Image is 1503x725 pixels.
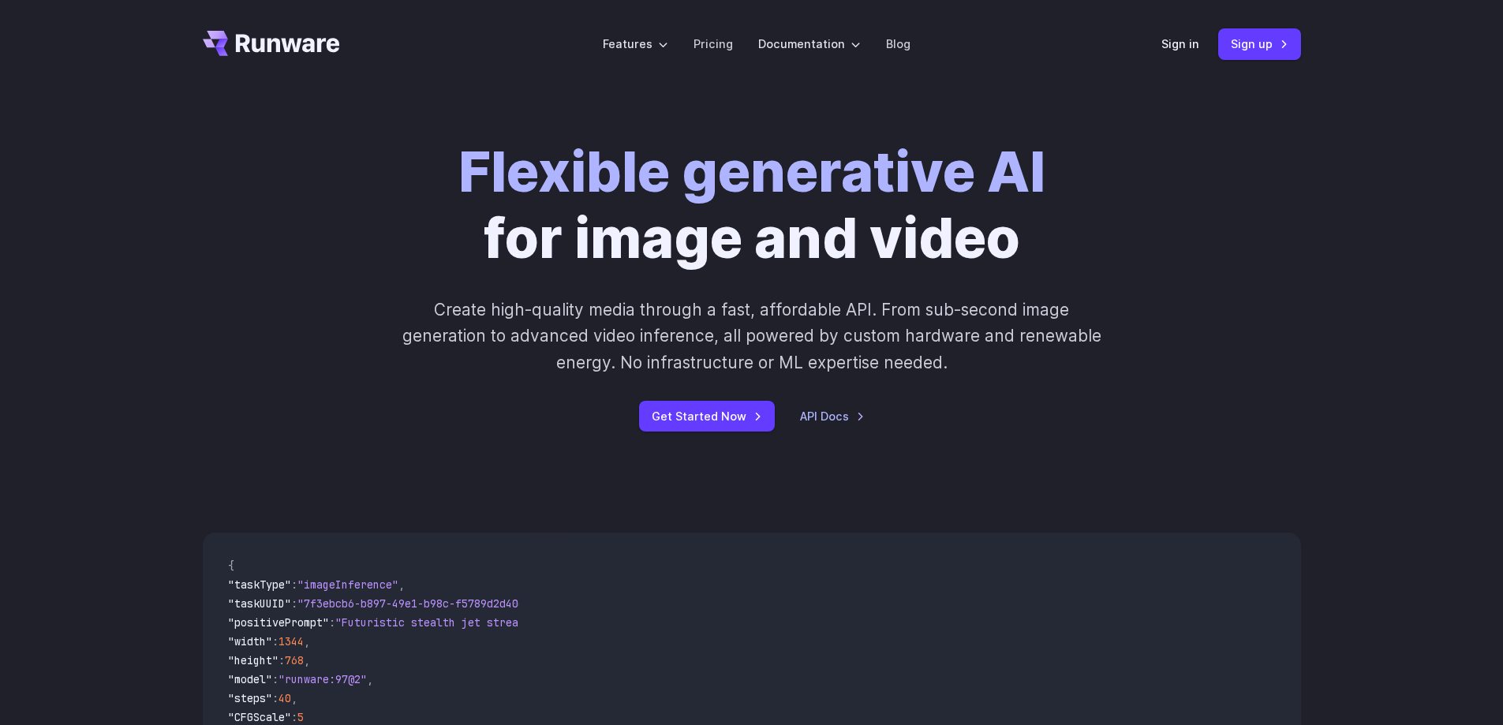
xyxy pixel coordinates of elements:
[228,653,279,667] span: "height"
[304,653,310,667] span: ,
[639,401,775,432] a: Get Started Now
[272,672,279,686] span: :
[297,577,398,592] span: "imageInference"
[203,31,340,56] a: Go to /
[228,634,272,648] span: "width"
[279,634,304,648] span: 1344
[694,35,733,53] a: Pricing
[291,596,297,611] span: :
[758,35,861,53] label: Documentation
[279,653,285,667] span: :
[304,634,310,648] span: ,
[400,297,1103,376] p: Create high-quality media through a fast, affordable API. From sub-second image generation to adv...
[228,710,291,724] span: "CFGScale"
[291,710,297,724] span: :
[272,634,279,648] span: :
[279,672,367,686] span: "runware:97@2"
[228,596,291,611] span: "taskUUID"
[272,691,279,705] span: :
[603,35,668,53] label: Features
[291,577,297,592] span: :
[228,615,329,630] span: "positivePrompt"
[228,559,234,573] span: {
[398,577,405,592] span: ,
[228,691,272,705] span: "steps"
[367,672,373,686] span: ,
[458,138,1045,205] strong: Flexible generative AI
[228,672,272,686] span: "model"
[291,691,297,705] span: ,
[297,710,304,724] span: 5
[1218,28,1301,59] a: Sign up
[297,596,537,611] span: "7f3ebcb6-b897-49e1-b98c-f5789d2d40d7"
[228,577,291,592] span: "taskType"
[800,407,865,425] a: API Docs
[329,615,335,630] span: :
[1161,35,1199,53] a: Sign in
[458,139,1045,271] h1: for image and video
[886,35,910,53] a: Blog
[285,653,304,667] span: 768
[335,615,910,630] span: "Futuristic stealth jet streaking through a neon-lit cityscape with glowing purple exhaust"
[279,691,291,705] span: 40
